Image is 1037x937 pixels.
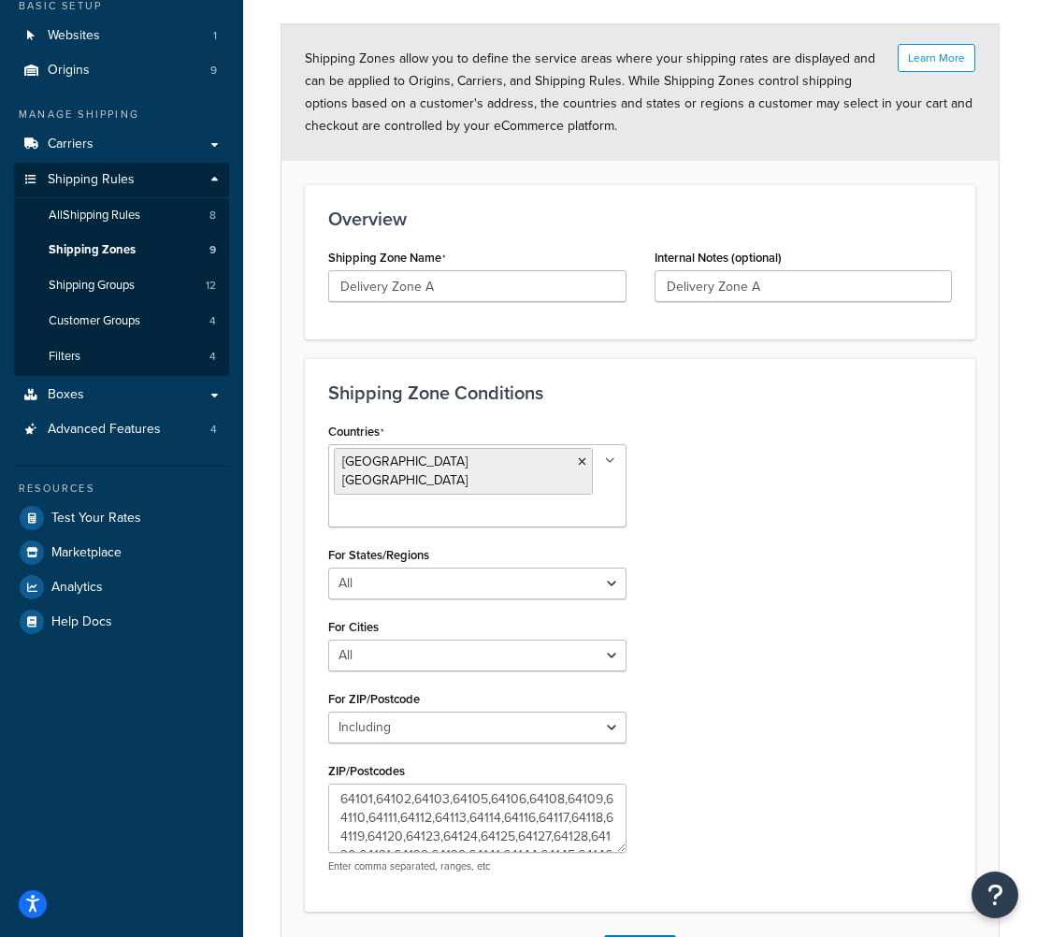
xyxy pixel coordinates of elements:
[51,511,141,526] span: Test Your Rates
[14,339,229,374] li: Filters
[48,387,84,403] span: Boxes
[328,209,952,229] h3: Overview
[49,313,140,329] span: Customer Groups
[51,580,103,596] span: Analytics
[48,422,161,438] span: Advanced Features
[305,49,972,136] span: Shipping Zones allow you to define the service areas where your shipping rates are displayed and ...
[49,208,140,223] span: All Shipping Rules
[48,63,90,79] span: Origins
[14,163,229,197] a: Shipping Rules
[209,208,216,223] span: 8
[14,412,229,447] li: Advanced Features
[14,412,229,447] a: Advanced Features4
[14,53,229,88] li: Origins
[14,19,229,53] a: Websites1
[328,251,446,266] label: Shipping Zone Name
[51,614,112,630] span: Help Docs
[210,422,217,438] span: 4
[51,545,122,561] span: Marketplace
[14,19,229,53] li: Websites
[328,692,420,706] label: For ZIP/Postcode
[14,378,229,412] a: Boxes
[14,481,229,497] div: Resources
[14,536,229,569] a: Marketplace
[14,268,229,303] li: Shipping Groups
[328,425,384,440] label: Countries
[48,137,94,152] span: Carriers
[14,605,229,639] a: Help Docs
[14,107,229,123] div: Manage Shipping
[14,233,229,267] li: Shipping Zones
[14,198,229,233] a: AllShipping Rules8
[14,304,229,339] li: Customer Groups
[14,163,229,376] li: Shipping Rules
[328,382,952,403] h3: Shipping Zone Conditions
[14,570,229,604] a: Analytics
[49,278,135,294] span: Shipping Groups
[209,349,216,365] span: 4
[210,63,217,79] span: 9
[209,313,216,329] span: 4
[49,349,80,365] span: Filters
[14,501,229,535] a: Test Your Rates
[14,339,229,374] a: Filters4
[328,548,429,562] label: For States/Regions
[328,764,405,778] label: ZIP/Postcodes
[14,304,229,339] a: Customer Groups4
[898,44,975,72] button: Learn More
[328,859,627,873] p: Enter comma separated, ranges, etc
[342,452,468,490] span: [GEOGRAPHIC_DATA] [GEOGRAPHIC_DATA]
[328,620,379,634] label: For Cities
[14,127,229,162] a: Carriers
[14,233,229,267] a: Shipping Zones9
[49,242,136,258] span: Shipping Zones
[48,172,135,188] span: Shipping Rules
[14,268,229,303] a: Shipping Groups12
[206,278,216,294] span: 12
[328,784,627,853] textarea: 64101,64102,64103,64105,64106,64108,64109,64110,64111,64112,64113,64114,64116,64117,64118,64119,6...
[213,28,217,44] span: 1
[972,872,1018,918] button: Open Resource Center
[655,251,782,265] label: Internal Notes (optional)
[209,242,216,258] span: 9
[14,53,229,88] a: Origins9
[48,28,100,44] span: Websites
